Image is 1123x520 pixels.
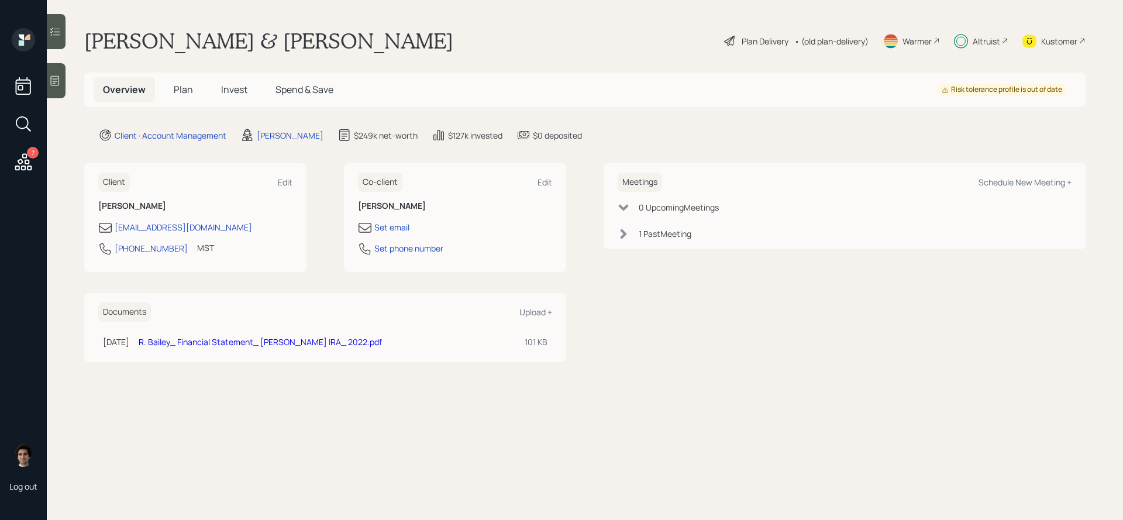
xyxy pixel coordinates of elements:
[221,83,247,96] span: Invest
[354,129,418,142] div: $249k net-worth
[639,228,691,240] div: 1 Past Meeting
[902,35,932,47] div: Warmer
[942,85,1062,95] div: Risk tolerance profile is out of date
[12,443,35,467] img: harrison-schaefer-headshot-2.png
[533,129,582,142] div: $0 deposited
[794,35,869,47] div: • (old plan-delivery)
[98,302,151,322] h6: Documents
[448,129,502,142] div: $127k invested
[103,83,146,96] span: Overview
[98,201,292,211] h6: [PERSON_NAME]
[538,177,552,188] div: Edit
[618,173,662,192] h6: Meetings
[1041,35,1077,47] div: Kustomer
[98,173,130,192] h6: Client
[103,336,129,348] div: [DATE]
[257,129,323,142] div: [PERSON_NAME]
[973,35,1000,47] div: Altruist
[979,177,1072,188] div: Schedule New Meeting +
[278,177,292,188] div: Edit
[525,336,547,348] div: 101 KB
[139,336,382,347] a: R. Bailey_ Financial Statement_ [PERSON_NAME] IRA_ 2022.pdf
[9,481,37,492] div: Log out
[742,35,788,47] div: Plan Delivery
[374,221,409,233] div: Set email
[358,201,552,211] h6: [PERSON_NAME]
[275,83,333,96] span: Spend & Save
[27,147,39,159] div: 7
[115,221,252,233] div: [EMAIL_ADDRESS][DOMAIN_NAME]
[115,242,188,254] div: [PHONE_NUMBER]
[84,28,453,54] h1: [PERSON_NAME] & [PERSON_NAME]
[358,173,402,192] h6: Co-client
[639,201,719,213] div: 0 Upcoming Meeting s
[174,83,193,96] span: Plan
[197,242,214,254] div: MST
[115,129,226,142] div: Client · Account Management
[374,242,443,254] div: Set phone number
[519,307,552,318] div: Upload +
